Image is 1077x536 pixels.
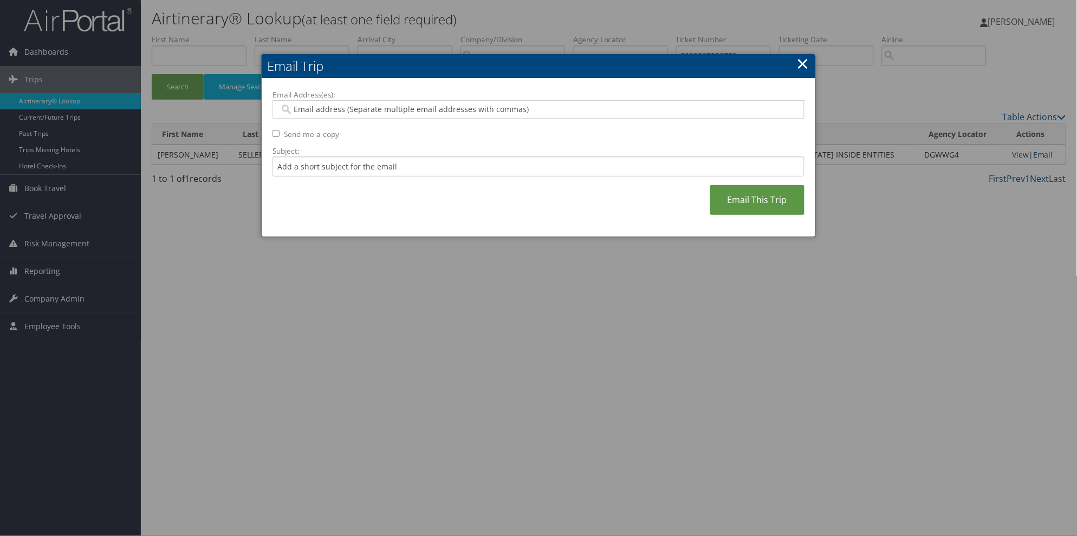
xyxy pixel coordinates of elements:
label: Subject: [273,146,804,156]
label: Email Address(es): [273,89,804,100]
input: Add a short subject for the email [273,156,804,177]
a: × [797,53,809,74]
label: Send me a copy [284,129,339,140]
h2: Email Trip [262,54,815,78]
a: Email This Trip [710,185,804,215]
input: Email address (Separate multiple email addresses with commas) [280,104,797,115]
